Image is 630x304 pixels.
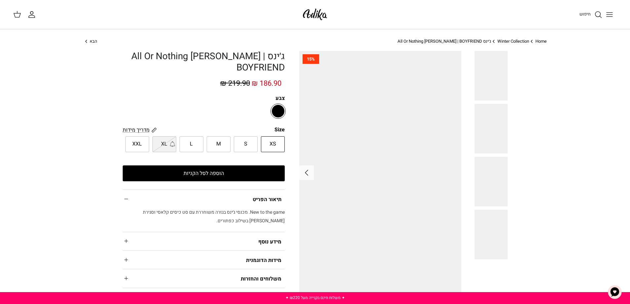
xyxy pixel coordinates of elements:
a: חיפוש [579,11,602,19]
a: Winter Collection [497,38,529,44]
a: ג׳ינס All Or Nothing [PERSON_NAME] | BOYFRIEND [398,38,491,44]
button: הוספה לסל הקניות [123,165,285,181]
a: ✦ משלוח חינם בקנייה מעל ₪220 ✦ [285,295,345,301]
legend: Size [274,126,285,133]
h1: ג׳ינס All Or Nothing [PERSON_NAME] | BOYFRIEND [123,51,285,73]
button: Toggle menu [602,7,617,22]
span: XXL [132,140,142,149]
span: XS [270,140,276,149]
span: מדריך מידות [123,126,149,134]
summary: תיאור הפריט [123,190,285,208]
button: Next [299,165,314,180]
summary: מידות הדוגמנית [123,251,285,269]
span: S [244,140,247,149]
span: 219.90 ₪ [220,78,250,89]
span: XL [161,140,167,149]
label: צבע [123,95,285,102]
span: New to the game. מכנסי ג׳ינס בגזרה משוחררת עם סט כיסים קלאסי וסגירת [PERSON_NAME] בשילוב כפתורים. [143,209,285,224]
button: צ'אט [605,282,625,302]
a: מדריך מידות [123,126,157,134]
a: החשבון שלי [28,11,38,19]
a: Home [535,38,547,44]
span: 186.90 ₪ [252,78,281,89]
summary: משלוחים והחזרות [123,269,285,287]
a: הבא [84,38,98,45]
span: הבא [90,38,97,44]
span: L [190,140,193,149]
img: Adika IL [301,7,329,22]
summary: מידע נוסף [123,232,285,250]
nav: Breadcrumbs [84,38,547,45]
span: חיפוש [579,11,591,17]
span: M [216,140,221,149]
